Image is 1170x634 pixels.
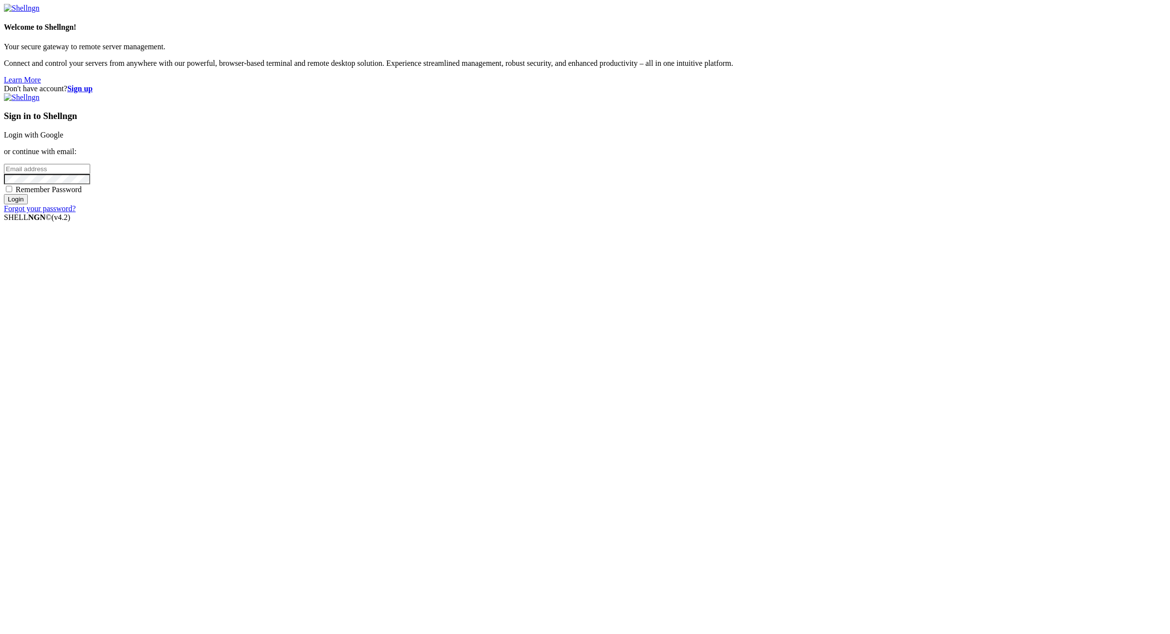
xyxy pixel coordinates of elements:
[4,76,41,84] a: Learn More
[4,147,1166,156] p: or continue with email:
[4,93,39,102] img: Shellngn
[4,42,1166,51] p: Your secure gateway to remote server management.
[4,84,1166,93] div: Don't have account?
[28,213,46,221] b: NGN
[16,185,82,194] span: Remember Password
[4,204,76,213] a: Forgot your password?
[4,164,90,174] input: Email address
[52,213,71,221] span: 4.2.0
[4,4,39,13] img: Shellngn
[4,23,1166,32] h4: Welcome to Shellngn!
[4,111,1166,121] h3: Sign in to Shellngn
[67,84,93,93] a: Sign up
[4,131,63,139] a: Login with Google
[4,213,70,221] span: SHELL ©
[4,59,1166,68] p: Connect and control your servers from anywhere with our powerful, browser-based terminal and remo...
[6,186,12,192] input: Remember Password
[4,194,28,204] input: Login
